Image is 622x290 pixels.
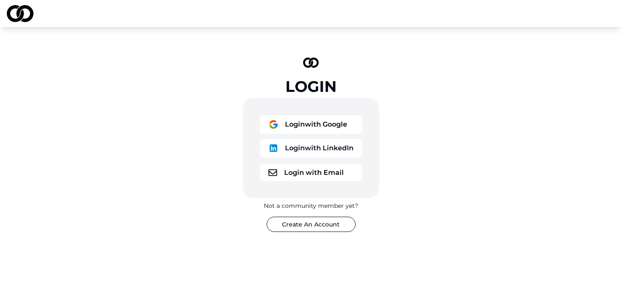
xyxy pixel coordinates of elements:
img: logo [268,119,279,130]
button: logoLogin with Email [260,164,362,181]
button: logoLoginwith LinkedIn [260,139,362,157]
div: Not a community member yet? [264,202,358,210]
img: logo [268,169,277,176]
button: logoLoginwith Google [260,115,362,134]
button: Create An Account [267,217,356,232]
img: logo [268,143,279,153]
img: logo [7,5,33,22]
img: logo [303,58,319,68]
div: Login [285,78,337,95]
